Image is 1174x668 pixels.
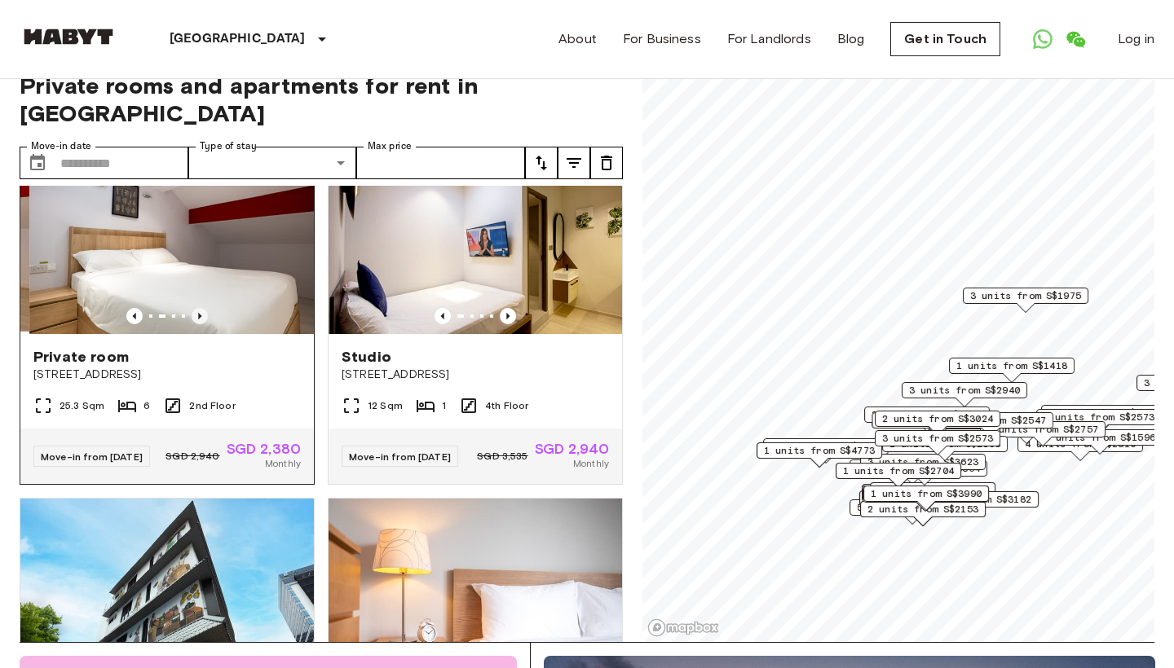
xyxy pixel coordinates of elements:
[192,308,208,324] button: Previous image
[980,421,1106,446] div: Map marker
[864,407,990,432] div: Map marker
[265,456,301,471] span: Monthly
[1048,406,1159,420] span: 3 units from S$1480
[525,147,558,179] button: tune
[863,486,988,512] div: Map marker
[1036,409,1162,434] div: Map marker
[902,382,1027,407] div: Map marker
[170,29,306,49] p: [GEOGRAPHIC_DATA]
[963,288,1088,313] div: Map marker
[949,358,1075,383] div: Map marker
[956,358,1067,373] span: 1 units from S$1418
[920,492,1031,507] span: 1 units from S$3182
[764,443,875,458] span: 1 units from S$4773
[477,449,527,464] span: SGD 3,535
[349,450,451,463] span: Move-in from [DATE]
[867,455,978,469] span: 3 units from S$3623
[882,411,993,426] span: 2 units from S$3024
[872,412,1003,437] div: Map marker
[41,450,143,463] span: Move-in from [DATE]
[837,29,865,49] a: Blog
[882,431,993,446] span: 3 units from S$2573
[928,412,1053,437] div: Map marker
[1026,23,1059,55] a: Open WhatsApp
[60,398,104,413] span: 25.3 Sqm
[863,486,989,511] div: Map marker
[862,460,987,486] div: Map marker
[875,411,1000,436] div: Map marker
[836,463,961,488] div: Map marker
[200,139,257,153] label: Type of stay
[872,407,982,422] span: 3 units from S$1985
[33,367,301,383] span: [STREET_ADDRESS]
[143,398,150,413] span: 6
[33,347,129,367] span: Private room
[871,486,982,501] span: 1 units from S$3990
[368,139,412,153] label: Max price
[20,29,117,45] img: Habyt
[909,383,1020,398] span: 3 units from S$2940
[860,454,986,479] div: Map marker
[882,436,1008,461] div: Map marker
[727,29,811,49] a: For Landlords
[757,442,882,468] div: Map marker
[1118,29,1154,49] a: Log in
[1059,23,1092,55] a: Open WeChat
[20,138,315,485] a: Marketing picture of unit SG-01-127-001-001Marketing picture of unit SG-01-127-001-001Previous im...
[31,139,91,153] label: Move-in date
[166,449,219,464] span: SGD 2,940
[227,442,301,456] span: SGD 2,380
[877,483,988,498] span: 5 units from S$1838
[20,72,623,127] span: Private rooms and apartments for rent in [GEOGRAPHIC_DATA]
[535,442,609,456] span: SGD 2,940
[987,422,1098,437] span: 2 units from S$2757
[850,499,975,525] div: Map marker
[485,398,528,413] span: 4th Floor
[342,367,609,383] span: [STREET_ADDRESS]
[329,138,622,334] img: Marketing picture of unit SG-01-110-033-001
[1017,436,1143,461] div: Map marker
[647,618,719,637] a: Mapbox logo
[623,29,701,49] a: For Business
[1041,405,1167,430] div: Map marker
[862,486,987,511] div: Map marker
[435,308,451,324] button: Previous image
[970,288,1081,303] span: 3 units from S$1975
[558,29,597,49] a: About
[21,147,54,179] button: Choose date
[1044,410,1154,424] span: 1 units from S$2573
[590,147,623,179] button: tune
[890,22,1000,56] a: Get in Touch
[843,464,954,478] span: 1 units from S$2704
[442,398,446,413] span: 1
[500,308,516,324] button: Previous image
[875,430,1000,455] div: Map marker
[368,398,403,413] span: 12 Sqm
[642,52,1154,642] canvas: Map
[342,347,391,367] span: Studio
[29,138,323,334] img: Marketing picture of unit SG-01-127-001-001
[328,138,623,485] a: Marketing picture of unit SG-01-110-033-001Previous imagePrevious imageStudio[STREET_ADDRESS]12 S...
[189,398,235,413] span: 2nd Floor
[859,490,985,516] div: Map marker
[857,500,968,515] span: 5 units from S$1680
[763,438,889,464] div: Map marker
[913,491,1039,516] div: Map marker
[860,501,986,526] div: Map marker
[870,482,995,508] div: Map marker
[573,456,609,471] span: Monthly
[558,147,590,179] button: tune
[770,439,881,454] span: 1 units from S$4196
[126,308,143,324] button: Previous image
[935,413,1046,428] span: 1 units from S$2547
